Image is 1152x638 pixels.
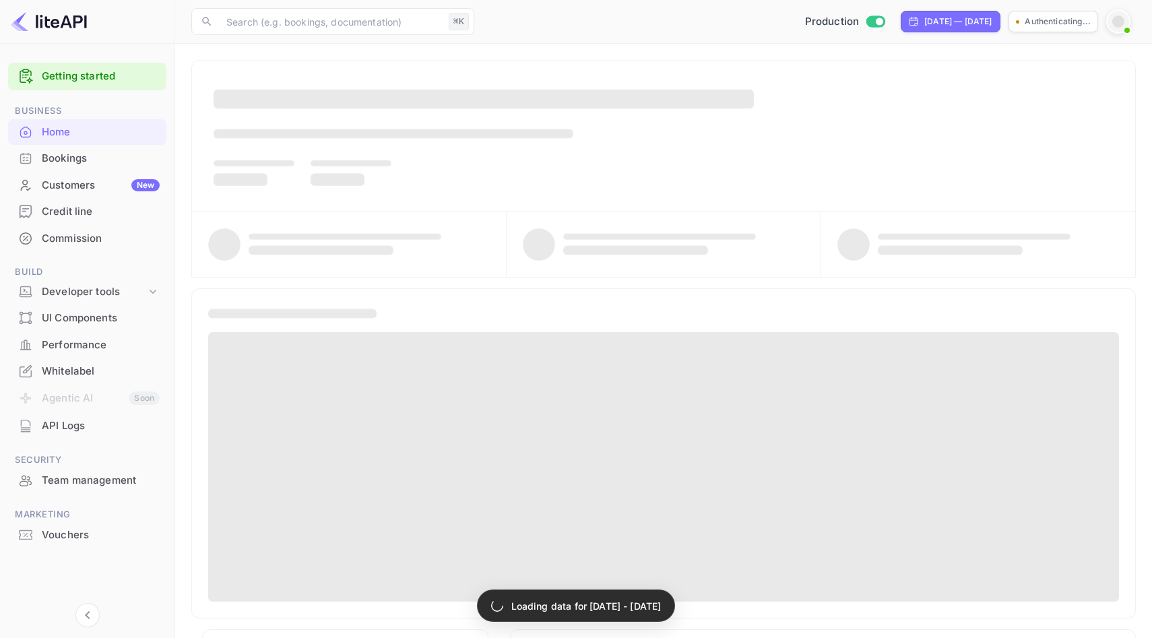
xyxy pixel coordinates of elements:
div: API Logs [8,413,166,439]
div: New [131,179,160,191]
div: UI Components [42,311,160,326]
div: Team management [8,468,166,494]
div: UI Components [8,305,166,331]
a: Credit line [8,199,166,224]
a: API Logs [8,413,166,438]
a: Commission [8,226,166,251]
a: Bookings [8,146,166,170]
div: Commission [42,231,160,247]
div: Customers [42,178,160,193]
div: Bookings [42,151,160,166]
div: Whitelabel [42,364,160,379]
div: Switch to Sandbox mode [800,14,891,30]
div: Bookings [8,146,166,172]
div: ⌘K [449,13,469,30]
span: Security [8,453,166,468]
img: LiteAPI logo [11,11,87,32]
p: Loading data for [DATE] - [DATE] [511,599,662,613]
div: Performance [8,332,166,358]
a: Home [8,119,166,144]
a: Performance [8,332,166,357]
span: Production [805,14,860,30]
div: Developer tools [8,280,166,304]
a: Team management [8,468,166,492]
span: Business [8,104,166,119]
div: Click to change the date range period [901,11,1000,32]
a: Whitelabel [8,358,166,383]
div: API Logs [42,418,160,434]
div: Developer tools [42,284,146,300]
span: Marketing [8,507,166,522]
a: Getting started [42,69,160,84]
p: Authenticating... [1025,15,1091,28]
div: Credit line [8,199,166,225]
div: CustomersNew [8,172,166,199]
div: Home [8,119,166,146]
div: Team management [42,473,160,488]
button: Collapse navigation [75,603,100,627]
div: [DATE] — [DATE] [924,15,992,28]
span: Build [8,265,166,280]
div: Vouchers [8,522,166,548]
div: Vouchers [42,528,160,543]
div: Commission [8,226,166,252]
div: Whitelabel [8,358,166,385]
a: Vouchers [8,522,166,547]
div: Credit line [42,204,160,220]
div: Home [42,125,160,140]
a: UI Components [8,305,166,330]
div: Getting started [8,63,166,90]
input: Search (e.g. bookings, documentation) [218,8,443,35]
a: CustomersNew [8,172,166,197]
div: Performance [42,338,160,353]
